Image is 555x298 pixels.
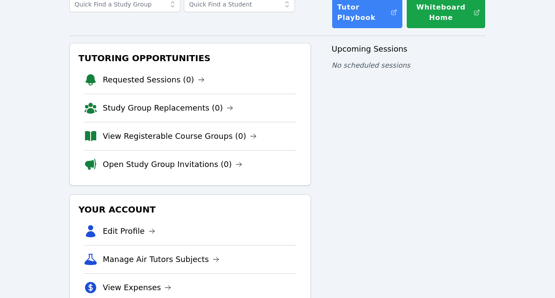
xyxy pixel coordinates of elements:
a: View Expenses [103,282,171,294]
a: Manage Air Tutors Subjects [103,253,219,265]
a: Study Group Replacements (0) [103,102,233,114]
span: No scheduled sessions [332,61,410,69]
a: Open Study Group Invitations (0) [103,158,242,170]
a: Edit Profile [103,225,155,237]
h3: Tutoring Opportunities [77,50,304,66]
h3: Your Account [77,202,304,217]
h3: Upcoming Sessions [332,43,486,55]
a: View Registerable Course Groups (0) [103,130,257,142]
a: Requested Sessions (0) [103,74,205,86]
